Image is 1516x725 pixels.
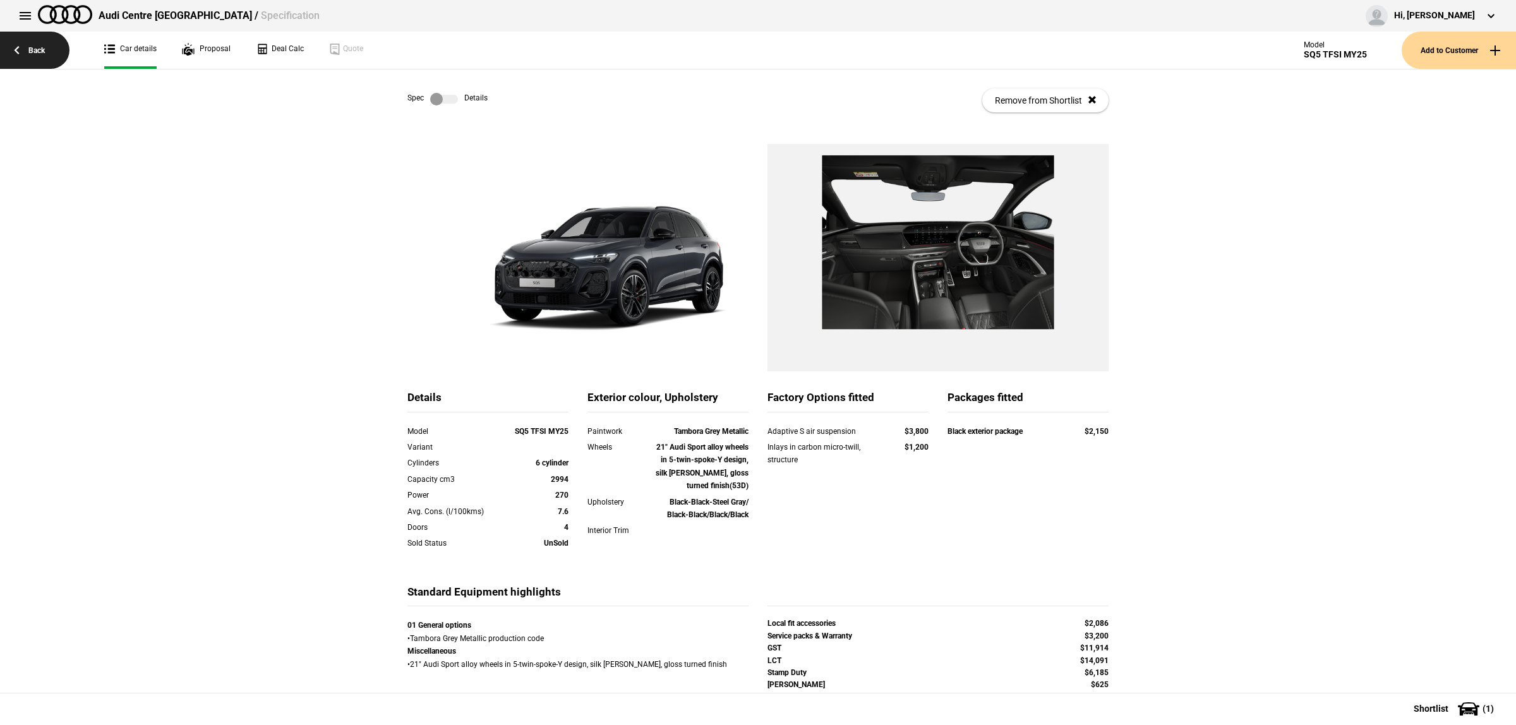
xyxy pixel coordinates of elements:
div: Audi Centre [GEOGRAPHIC_DATA] / [99,9,320,23]
strong: 01 General options [407,621,471,630]
div: Packages fitted [948,390,1109,412]
div: Interior Trim [587,524,652,537]
strong: Stamp Duty [767,668,807,677]
strong: $6,185 [1085,668,1109,677]
div: Spec Details [407,93,488,105]
div: Hi, [PERSON_NAME] [1394,9,1475,22]
strong: $625 [1091,680,1109,689]
div: Sold Status [407,537,504,549]
strong: SQ5 TFSI MY25 [515,427,568,436]
strong: Local fit accessories [767,619,836,628]
strong: LCT [767,656,781,665]
a: Deal Calc [256,32,304,69]
div: Standard Equipment highlights [407,585,749,607]
strong: [PERSON_NAME] [767,680,825,689]
div: Paintwork [587,425,652,438]
strong: $2,086 [1085,619,1109,628]
a: Proposal [182,32,231,69]
strong: $1,200 [905,443,929,452]
div: Exterior colour, Upholstery [587,390,749,412]
div: Variant [407,441,504,453]
button: Add to Customer [1402,32,1516,69]
strong: Black-Black-Steel Gray/ Black-Black/Black/Black [667,498,749,519]
strong: 21" Audi Sport alloy wheels in 5-twin-spoke-Y design, silk [PERSON_NAME], gloss turned finish(53D) [656,443,749,490]
strong: Service packs & Warranty [767,632,852,640]
button: Remove from Shortlist [982,88,1109,112]
strong: $2,150 [1085,427,1109,436]
div: Inlays in carbon micro-twill, structure [767,441,881,467]
span: Shortlist [1414,704,1448,713]
div: Capacity cm3 [407,473,504,486]
div: Doors [407,521,504,534]
span: ( 1 ) [1483,704,1494,713]
strong: $3,200 [1085,632,1109,640]
div: Adaptive S air suspension [767,425,881,438]
div: Power [407,489,504,501]
strong: GST [767,644,781,652]
strong: 2994 [551,475,568,484]
strong: 7.6 [558,507,568,516]
div: Model [1304,40,1367,49]
span: Specification [261,9,320,21]
div: Model [407,425,504,438]
strong: UnSold [544,539,568,548]
strong: $3,800 [905,427,929,436]
strong: 6 cylinder [536,458,568,467]
div: Avg. Cons. (l/100kms) [407,505,504,518]
div: Factory Options fitted [767,390,929,412]
div: Cylinders [407,457,504,469]
button: Shortlist(1) [1395,693,1516,724]
div: SQ5 TFSI MY25 [1304,49,1367,60]
div: • Tambora Grey Metallic production code • 21" Audi Sport alloy wheels in 5-twin-spoke-Y design, s... [407,619,749,671]
strong: 270 [555,491,568,500]
strong: $14,091 [1080,656,1109,665]
div: Wheels [587,441,652,453]
strong: 4 [564,523,568,532]
strong: Miscellaneous [407,647,456,656]
strong: Black exterior package [948,427,1023,436]
img: audi.png [38,5,92,24]
strong: Tambora Grey Metallic [674,427,749,436]
div: Details [407,390,568,412]
div: Upholstery [587,496,652,508]
a: Car details [104,32,157,69]
strong: $11,914 [1080,644,1109,652]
